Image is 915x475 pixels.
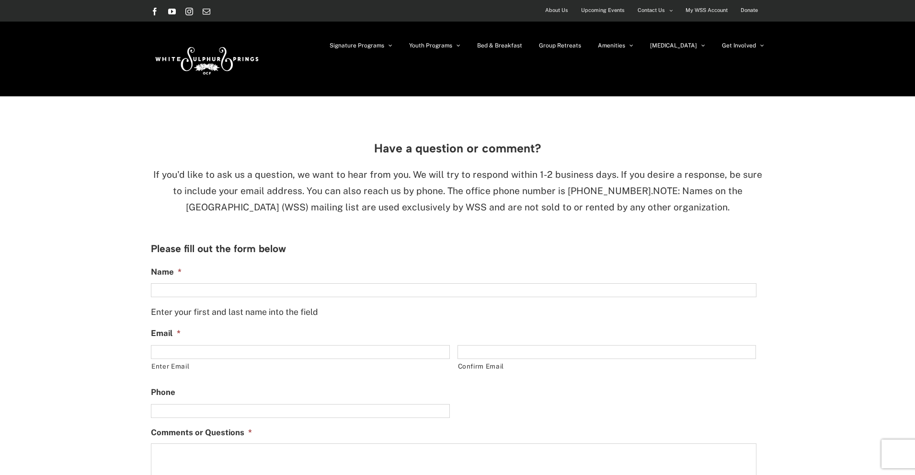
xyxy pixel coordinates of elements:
[168,8,176,15] a: YouTube
[598,43,625,48] span: Amenities
[539,43,581,48] span: Group Retreats
[638,3,665,17] span: Contact Us
[151,359,450,373] label: Enter Email
[539,22,581,70] a: Group Retreats
[458,359,756,373] label: Confirm Email
[409,22,460,70] a: Youth Programs
[409,43,452,48] span: Youth Programs
[650,22,705,70] a: [MEDICAL_DATA]
[151,328,181,339] label: Email
[477,43,522,48] span: Bed & Breakfast
[151,428,252,438] label: Comments or Questions
[203,8,210,15] a: Email
[185,8,193,15] a: Instagram
[151,142,764,155] h3: Have a question or comment?
[330,22,764,70] nav: Main Menu
[151,167,764,215] p: NOTE: Names on the [GEOGRAPHIC_DATA] (WSS) mailing list are used exclusively by WSS and are not s...
[477,22,522,70] a: Bed & Breakfast
[151,297,756,319] div: Enter your first and last name into the field
[650,43,697,48] span: [MEDICAL_DATA]
[741,3,758,17] span: Donate
[722,43,756,48] span: Get Involved
[686,3,728,17] span: My WSS Account
[151,267,182,278] label: Name
[151,8,159,15] a: Facebook
[545,3,568,17] span: About Us
[581,3,625,17] span: Upcoming Events
[151,387,175,398] label: Phone
[330,22,392,70] a: Signature Programs
[151,242,764,255] h3: Please fill out the form below
[598,22,633,70] a: Amenities
[722,22,764,70] a: Get Involved
[330,43,384,48] span: Signature Programs
[153,169,762,196] span: If you'd like to ask us a question, we want to hear from you. We will try to respond within 1-2 b...
[151,36,261,81] img: White Sulphur Springs Logo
